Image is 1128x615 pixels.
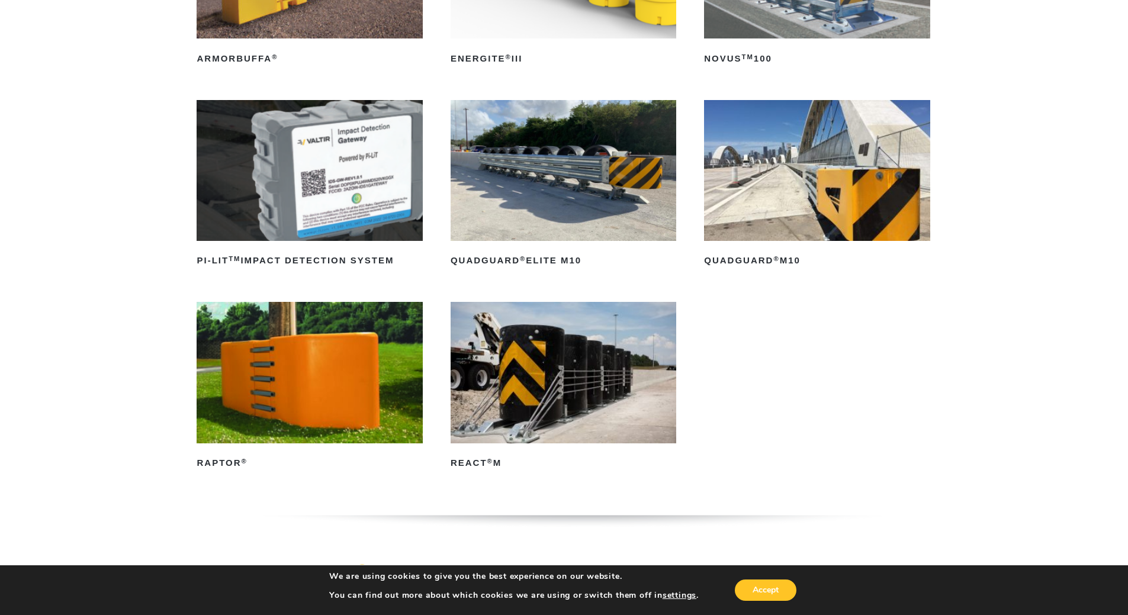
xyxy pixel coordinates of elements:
h2: RAPTOR [197,454,422,473]
button: Accept [735,579,796,601]
h2: REACT M [451,454,676,473]
h2: NOVUS 100 [704,49,930,68]
sup: ® [506,53,512,60]
h2: PI-LIT Impact Detection System [197,252,422,271]
sup: ® [242,458,248,465]
a: PI-LITTMImpact Detection System [197,100,422,271]
sup: ® [773,255,779,262]
sup: ® [520,255,526,262]
h2: ArmorBuffa [197,49,422,68]
h2: QuadGuard Elite M10 [451,252,676,271]
sup: ® [272,53,278,60]
sup: TM [229,255,240,262]
a: RAPTOR® [197,302,422,472]
p: We are using cookies to give you the best experience on our website. [329,571,699,582]
h2: ENERGITE III [451,49,676,68]
a: QuadGuard®Elite M10 [451,100,676,271]
button: settings [663,590,696,601]
sup: TM [742,53,754,60]
a: REACT®M [451,302,676,472]
p: You can find out more about which cookies we are using or switch them off in . [329,590,699,601]
a: QuadGuard®M10 [704,100,930,271]
sup: ® [487,458,493,465]
h2: QuadGuard M10 [704,252,930,271]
